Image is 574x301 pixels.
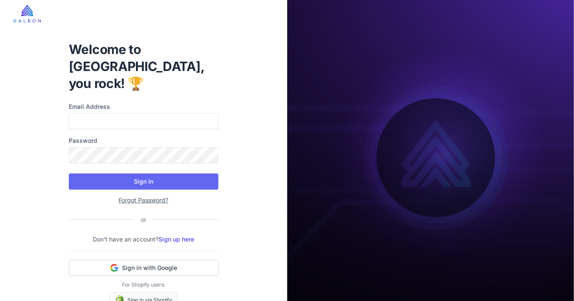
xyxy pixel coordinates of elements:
a: Sign up here [158,236,194,243]
button: Sign In [69,173,218,190]
img: raleon-logo-whitebg.9aac0268.jpg [14,5,41,23]
button: Sign in with Google [69,260,218,276]
p: Don't have an account? [69,235,218,244]
a: Forgot Password? [119,196,168,204]
div: or [134,215,153,224]
span: Sign in with Google [122,264,177,272]
label: Email Address [69,102,218,111]
p: For Shopify users: [69,281,218,289]
label: Password [69,136,218,145]
h1: Welcome to [GEOGRAPHIC_DATA], you rock! 🏆 [69,41,218,92]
